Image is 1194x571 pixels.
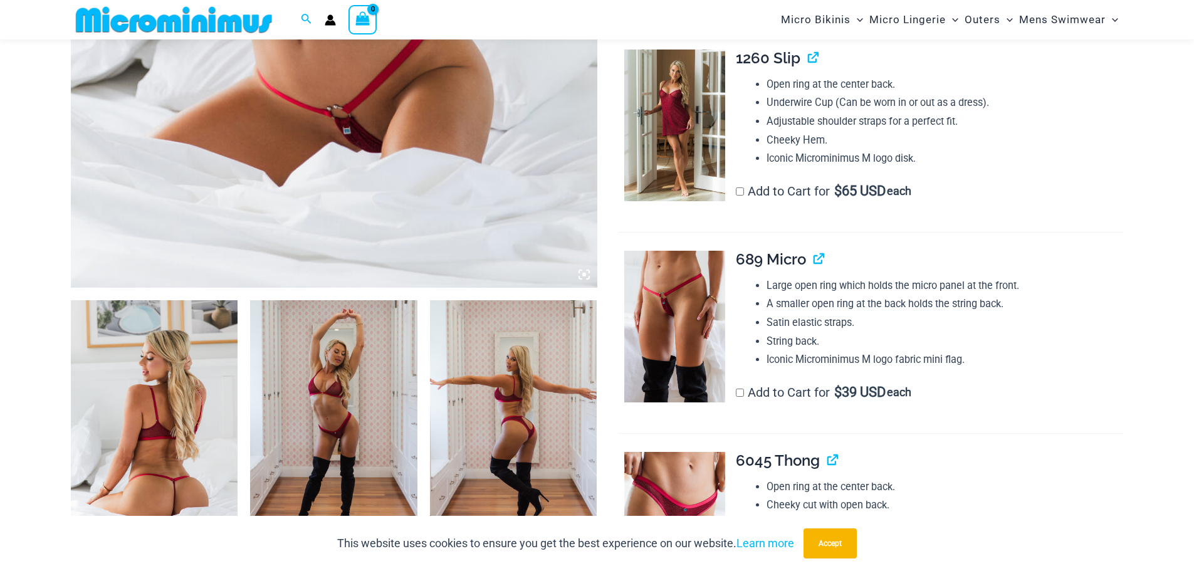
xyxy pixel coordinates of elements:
span: 689 Micro [736,250,806,268]
li: Satin elastic straps. [767,313,1124,332]
a: OutersMenu ToggleMenu Toggle [961,4,1016,36]
nav: Site Navigation [776,2,1124,38]
span: each [887,185,911,197]
span: Micro Lingerie [869,4,946,36]
span: Menu Toggle [1000,4,1013,36]
label: Add to Cart for [736,385,911,400]
img: Guilty Pleasures Red 1045 Bra 6045 Thong [250,300,417,551]
span: each [887,386,911,399]
span: Menu Toggle [1106,4,1118,36]
label: Add to Cart for [736,184,911,199]
span: 1260 Slip [736,49,800,67]
span: $ [834,384,842,400]
p: This website uses cookies to ensure you get the best experience on our website. [337,534,794,553]
li: Open ring at the center back. [767,75,1124,94]
a: Search icon link [301,12,312,28]
span: 39 USD [834,386,886,399]
span: 6045 Thong [736,451,820,469]
a: Micro LingerieMenu ToggleMenu Toggle [866,4,961,36]
li: String back. [767,332,1124,351]
img: Guilty Pleasures Red 689 Micro [624,251,725,402]
span: Outers [965,4,1000,36]
li: Cheeky cut with open back. [767,496,1124,515]
a: Learn more [736,537,794,550]
li: Large open ring which holds the micro panel at the front. [767,276,1124,295]
span: 65 USD [834,185,886,197]
img: Guilty Pleasures Red 1260 Slip [624,50,725,201]
img: Guilty Pleasures Red 1045 Bra 689 Micro [71,300,238,551]
span: Mens Swimwear [1019,4,1106,36]
a: Mens SwimwearMenu ToggleMenu Toggle [1016,4,1121,36]
button: Accept [804,528,857,558]
span: Micro Bikinis [781,4,851,36]
img: Guilty Pleasures Red 1045 Bra 6045 Thong [430,300,597,551]
li: Satin elastic at leg and waist to sit flat against your body. [767,515,1124,533]
span: Menu Toggle [946,4,958,36]
li: Iconic Microminimus M logo fabric mini flag. [767,350,1124,369]
input: Add to Cart for$65 USD each [736,187,744,196]
li: Adjustable shoulder straps for a perfect fit. [767,112,1124,131]
span: Menu Toggle [851,4,863,36]
li: Iconic Microminimus M logo disk. [767,149,1124,168]
a: View Shopping Cart, empty [348,5,377,34]
span: $ [834,183,842,199]
a: Account icon link [325,14,336,26]
li: Underwire Cup (Can be worn in or out as a dress). [767,93,1124,112]
input: Add to Cart for$39 USD each [736,389,744,397]
li: A smaller open ring at the back holds the string back. [767,295,1124,313]
li: Cheeky Hem. [767,131,1124,150]
img: MM SHOP LOGO FLAT [71,6,277,34]
li: Open ring at the center back. [767,478,1124,496]
a: Micro BikinisMenu ToggleMenu Toggle [778,4,866,36]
